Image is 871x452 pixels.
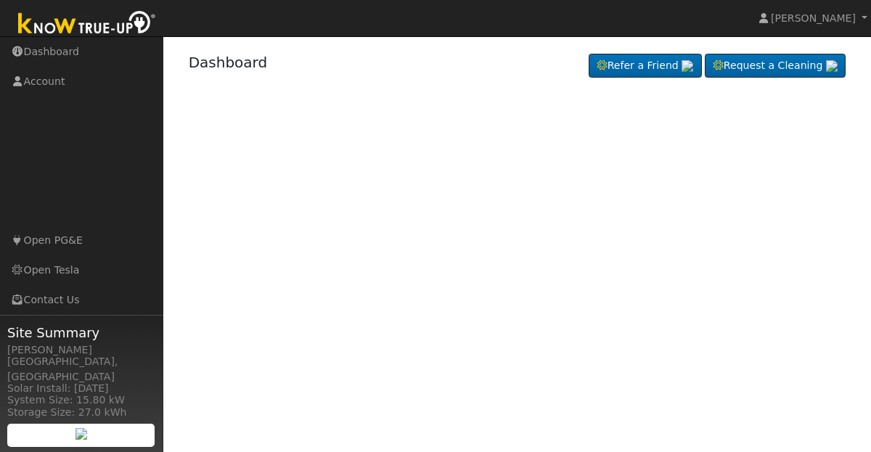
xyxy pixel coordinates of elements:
[7,323,155,342] span: Site Summary
[11,8,163,41] img: Know True-Up
[75,428,87,440] img: retrieve
[826,60,838,72] img: retrieve
[771,12,856,24] span: [PERSON_NAME]
[7,381,155,396] div: Solar Install: [DATE]
[7,393,155,408] div: System Size: 15.80 kW
[7,354,155,385] div: [GEOGRAPHIC_DATA], [GEOGRAPHIC_DATA]
[705,54,846,78] a: Request a Cleaning
[7,405,155,420] div: Storage Size: 27.0 kWh
[682,60,693,72] img: retrieve
[589,54,702,78] a: Refer a Friend
[189,54,268,71] a: Dashboard
[7,342,155,358] div: [PERSON_NAME]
